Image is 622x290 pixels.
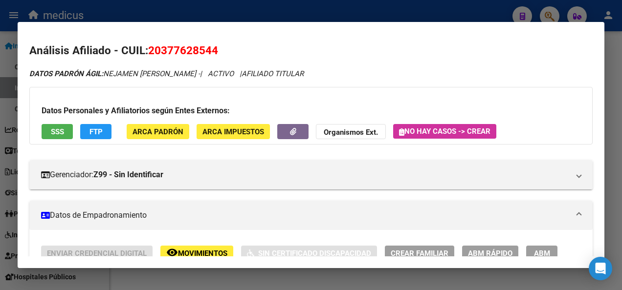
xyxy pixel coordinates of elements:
[29,69,103,78] strong: DATOS PADRÓN ÁGIL:
[393,124,496,139] button: No hay casos -> Crear
[160,246,233,261] button: Movimientos
[324,128,378,137] strong: Organismos Ext.
[258,249,371,258] span: Sin Certificado Discapacidad
[41,209,569,221] mat-panel-title: Datos de Empadronamiento
[29,201,593,230] mat-expansion-panel-header: Datos de Empadronamiento
[534,249,550,258] span: ABM
[51,127,64,136] span: SSS
[89,127,103,136] span: FTP
[29,42,593,59] h2: Análisis Afiliado - CUIL:
[127,124,189,139] button: ARCA Padrón
[526,246,557,261] button: ABM
[29,160,593,189] mat-expansion-panel-header: Gerenciador:Z99 - Sin Identificar
[399,127,490,136] span: No hay casos -> Crear
[316,124,386,139] button: Organismos Ext.
[178,249,227,258] span: Movimientos
[93,169,163,181] strong: Z99 - Sin Identificar
[41,169,569,181] mat-panel-title: Gerenciador:
[391,249,448,258] span: Crear Familiar
[462,246,518,261] button: ABM Rápido
[589,257,612,280] div: Open Intercom Messenger
[42,124,73,139] button: SSS
[242,69,304,78] span: AFILIADO TITULAR
[133,127,183,136] span: ARCA Padrón
[468,249,512,258] span: ABM Rápido
[148,44,218,57] span: 20377628544
[42,105,580,117] h3: Datos Personales y Afiliatorios según Entes Externos:
[47,249,147,258] span: Enviar Credencial Digital
[202,127,264,136] span: ARCA Impuestos
[29,69,304,78] i: | ACTIVO |
[80,124,111,139] button: FTP
[197,124,270,139] button: ARCA Impuestos
[385,246,454,261] button: Crear Familiar
[241,246,377,261] button: Sin Certificado Discapacidad
[41,246,153,261] button: Enviar Credencial Digital
[29,69,200,78] span: NEJAMEN [PERSON_NAME] -
[166,247,178,258] mat-icon: remove_red_eye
